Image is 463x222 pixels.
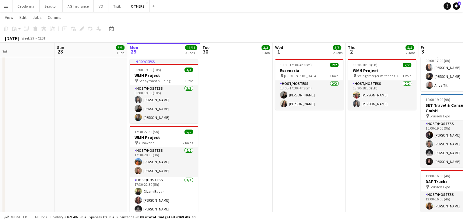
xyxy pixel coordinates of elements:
button: Tipik [108,0,126,12]
span: Week 39 [20,36,35,40]
a: View [2,13,16,21]
button: Budgeted [3,214,28,220]
button: OTHERS [126,0,150,12]
div: [DATE] [5,35,19,41]
span: Edit [19,15,26,20]
button: AG Insurance [63,0,94,12]
a: 1 [453,2,460,10]
span: 1 [458,2,461,5]
div: Salary €169 487.80 + Expenses €0.00 + Subsistence €0.00 = [53,215,195,219]
span: All jobs [33,215,48,219]
a: Edit [17,13,29,21]
span: Total Budgeted €169 487.80 [147,215,195,219]
a: Comms [45,13,64,21]
div: CEST [38,36,46,40]
span: Jobs [33,15,42,20]
button: Seauton [40,0,63,12]
button: Cecoforma [12,0,40,12]
a: Jobs [30,13,44,21]
span: View [5,15,13,20]
button: VO [94,0,108,12]
span: Comms [48,15,61,20]
span: Budgeted [10,215,27,219]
